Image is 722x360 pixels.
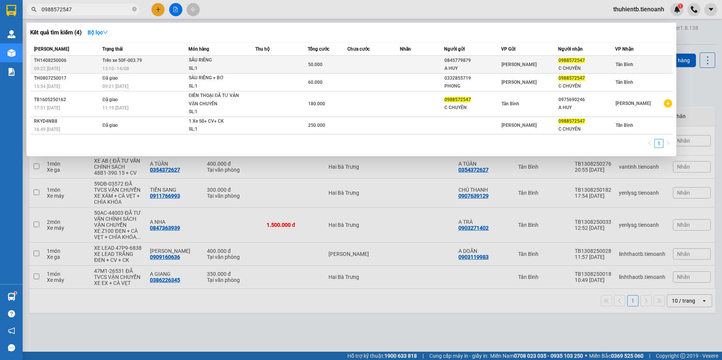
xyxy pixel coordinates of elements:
div: 0975690246 [558,96,615,104]
span: 250.000 [308,123,325,128]
span: down [103,30,108,35]
span: 0988572547 [558,118,585,124]
span: Món hàng [188,46,209,52]
div: SL: 1 [189,82,245,91]
div: C CHUYÊN [444,104,501,112]
div: TH1408250006 [34,57,100,65]
button: right [663,139,673,148]
span: Người nhận [558,46,583,52]
span: right [666,141,670,145]
input: Tìm tên, số ĐT hoặc mã đơn [42,5,131,14]
span: Trên xe 50F-003.79 [102,58,142,63]
span: 60.000 [308,80,322,85]
strong: Bộ lọc [88,29,108,35]
span: 180.000 [308,101,325,106]
span: 11:19 [DATE] [102,105,128,111]
span: search [31,7,37,12]
li: Next Page [663,139,673,148]
div: 0332855719 [444,74,501,82]
span: 0988572547 [444,97,471,102]
img: solution-icon [8,68,15,76]
h3: Kết quả tìm kiếm ( 4 ) [30,29,82,37]
img: logo-vxr [6,5,16,16]
span: close-circle [132,6,137,13]
li: Previous Page [645,139,654,148]
span: question-circle [8,310,15,317]
img: warehouse-icon [8,49,15,57]
span: Tân Bình [501,101,519,106]
div: TH0807250017 [34,74,100,82]
div: SL: 1 [189,125,245,134]
span: Đã giao [102,97,118,102]
div: RKYD4NB8 [34,117,100,125]
span: 50.000 [308,62,322,67]
div: SL: 1 [189,108,245,116]
div: SẦU RIÊNG [189,56,245,65]
div: A HUY [444,65,501,72]
span: 16:49 [DATE] [34,127,60,132]
li: 1 [654,139,663,148]
div: 1 Xe Số+ CV+ CK [189,117,245,126]
div: SL: 1 [189,65,245,73]
div: C CHUYÊN [558,65,615,72]
img: warehouse-icon [8,293,15,301]
span: [PERSON_NAME] [34,46,69,52]
div: 0845779879 [444,57,501,65]
img: warehouse-icon [8,30,15,38]
span: [PERSON_NAME] [501,80,537,85]
div: ĐIÊN THOẠI ĐÃ TƯ VÁN VẬN CHUYỂN [189,92,245,108]
span: notification [8,327,15,334]
span: Tân Bình [616,62,633,67]
span: Người gửi [444,46,465,52]
div: C CHUYÊN [558,82,615,90]
span: Tổng cước [308,46,329,52]
span: Tân Bình [616,123,633,128]
span: Chưa cước [347,46,370,52]
span: Đã giao [102,75,118,81]
div: TB1605250162 [34,96,100,104]
span: plus-circle [664,99,672,108]
div: A HUY [558,104,615,112]
span: [PERSON_NAME] [501,62,537,67]
a: 1 [655,139,663,148]
span: close-circle [132,7,137,11]
button: left [645,139,654,148]
span: Trạng thái [102,46,123,52]
span: 09:21 [DATE] [102,84,128,89]
span: message [8,344,15,351]
div: PHONG [444,82,501,90]
span: [PERSON_NAME] [616,101,651,106]
span: Nhãn [400,46,411,52]
span: VP Nhận [615,46,634,52]
div: C CHUYÊN [558,125,615,133]
span: VP Gửi [501,46,515,52]
span: 09:22 [DATE] [34,66,60,71]
span: Thu hộ [255,46,270,52]
span: 0988572547 [558,58,585,63]
span: 13:10 - 14/08 [102,66,129,71]
span: left [648,141,652,145]
div: SÀU RIÊNG + BƠ [189,74,245,82]
span: [PERSON_NAME] [501,123,537,128]
span: 0988572547 [558,75,585,81]
sup: 1 [14,292,17,294]
span: Tân Bình [616,80,633,85]
span: Đã giao [102,123,118,128]
button: Bộ lọcdown [82,26,114,38]
span: 17:51 [DATE] [34,105,60,111]
span: 15:54 [DATE] [34,84,60,89]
